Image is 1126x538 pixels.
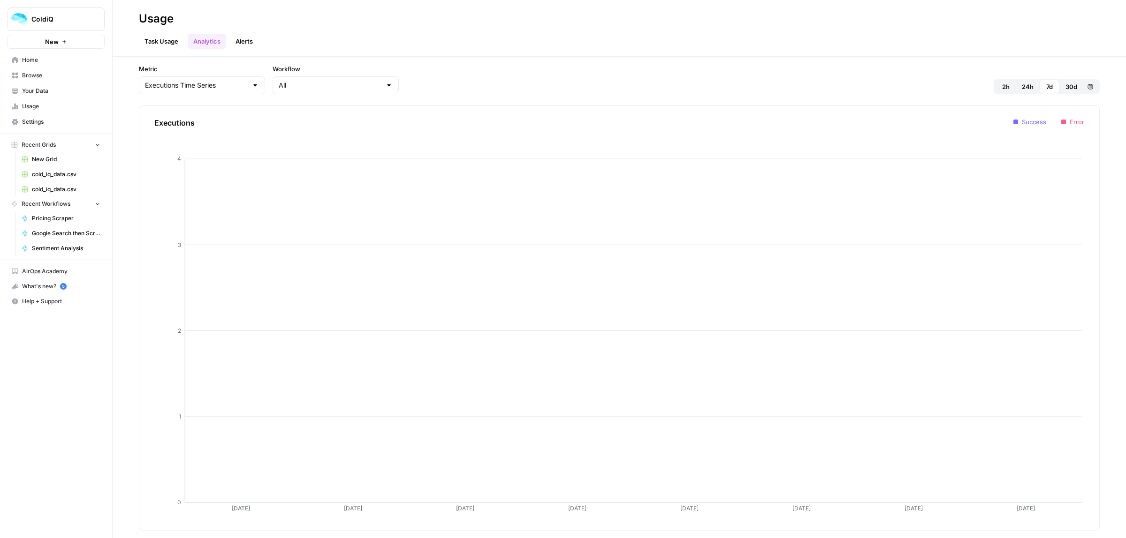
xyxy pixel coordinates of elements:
[31,15,88,24] span: ColdiQ
[139,64,265,74] label: Metric
[792,505,811,512] tspan: [DATE]
[8,99,105,114] a: Usage
[45,37,59,46] span: New
[8,35,105,49] button: New
[1060,79,1083,94] button: 30d
[17,241,105,256] a: Sentiment Analysis
[62,284,64,289] text: 5
[22,297,100,306] span: Help + Support
[8,52,105,67] a: Home
[17,167,105,182] a: cold_iq_data.csv
[139,34,184,49] a: Task Usage
[177,499,181,506] tspan: 0
[22,102,100,111] span: Usage
[8,264,105,279] a: AirOps Academy
[8,68,105,83] a: Browse
[8,114,105,129] a: Settings
[22,200,70,208] span: Recent Workflows
[32,244,100,253] span: Sentiment Analysis
[22,267,100,276] span: AirOps Academy
[17,182,105,197] a: cold_iq_data.csv
[32,185,100,194] span: cold_iq_data.csv
[145,81,248,90] input: Executions Time Series
[32,155,100,164] span: New Grid
[1017,505,1035,512] tspan: [DATE]
[17,226,105,241] a: Google Search then Scrape
[8,83,105,98] a: Your Data
[905,505,923,512] tspan: [DATE]
[1065,82,1077,91] span: 30d
[178,327,181,334] tspan: 2
[32,214,100,223] span: Pricing Scraper
[230,34,259,49] a: Alerts
[1061,117,1084,127] li: Error
[32,229,100,238] span: Google Search then Scrape
[17,211,105,226] a: Pricing Scraper
[1013,117,1046,127] li: Success
[8,7,105,31] button: Workspace: ColdiQ
[8,197,105,211] button: Recent Workflows
[1016,79,1039,94] button: 24h
[8,279,104,293] div: What's new?
[456,505,474,512] tspan: [DATE]
[22,56,100,64] span: Home
[188,34,226,49] a: Analytics
[60,283,67,290] a: 5
[1046,82,1053,91] span: 7d
[178,241,181,248] tspan: 3
[344,505,362,512] tspan: [DATE]
[1002,82,1010,91] span: 2h
[139,11,174,26] div: Usage
[32,170,100,179] span: cold_iq_data.csv
[1022,82,1034,91] span: 24h
[22,141,56,149] span: Recent Grids
[179,413,181,420] tspan: 1
[22,118,100,126] span: Settings
[568,505,586,512] tspan: [DATE]
[279,81,381,90] input: All
[232,505,250,512] tspan: [DATE]
[8,138,105,152] button: Recent Grids
[17,152,105,167] a: New Grid
[22,87,100,95] span: Your Data
[177,155,181,162] tspan: 4
[8,294,105,309] button: Help + Support
[11,11,28,28] img: ColdiQ Logo
[8,279,105,294] button: What's new? 5
[22,71,100,80] span: Browse
[680,505,699,512] tspan: [DATE]
[273,64,399,74] label: Workflow
[996,79,1016,94] button: 2h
